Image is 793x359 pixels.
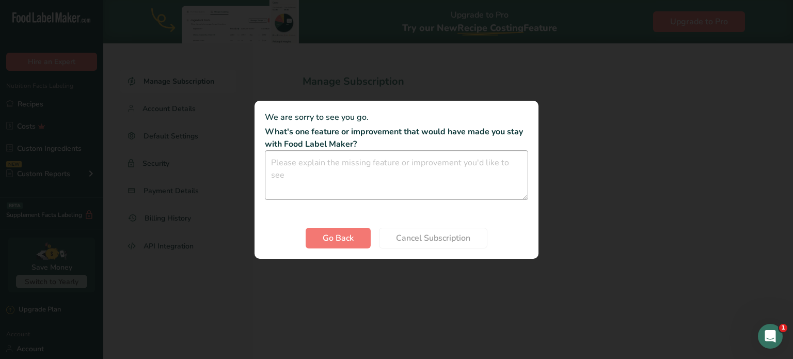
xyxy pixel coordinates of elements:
span: Cancel Subscription [396,232,470,244]
p: We are sorry to see you go. [265,111,528,123]
p: What's one feature or improvement that would have made you stay with Food Label Maker? [265,126,528,150]
button: Go Back [306,228,371,248]
span: Go Back [323,232,354,244]
iframe: Intercom live chat [758,324,783,349]
span: 1 [779,324,787,332]
button: Cancel Subscription [379,228,487,248]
